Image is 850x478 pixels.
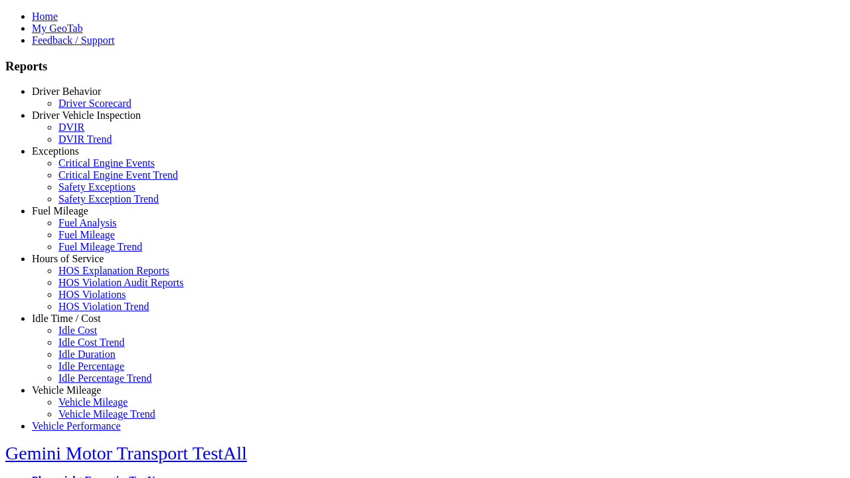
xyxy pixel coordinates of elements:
[32,23,83,34] a: My GeoTab
[58,133,112,145] a: DVIR Trend
[58,157,155,169] a: Critical Engine Events
[58,169,178,181] a: Critical Engine Event Trend
[58,337,125,348] a: Idle Cost Trend
[58,193,159,204] a: Safety Exception Trend
[58,349,116,360] a: Idle Duration
[58,360,124,372] a: Idle Percentage
[32,420,121,432] a: Vehicle Performance
[32,11,58,22] a: Home
[58,301,149,312] a: HOS Violation Trend
[58,121,84,133] a: DVIR
[5,59,845,74] h3: Reports
[58,181,135,193] a: Safety Exceptions
[5,443,247,463] a: Gemini Motor Transport TestAll
[58,372,151,384] a: Idle Percentage Trend
[32,110,141,121] a: Driver Vehicle Inspection
[58,408,155,420] a: Vehicle Mileage Trend
[58,217,117,228] a: Fuel Analysis
[32,313,101,324] a: Idle Time / Cost
[32,384,101,396] a: Vehicle Mileage
[32,253,104,264] a: Hours of Service
[58,265,169,276] a: HOS Explanation Reports
[58,289,126,300] a: HOS Violations
[32,35,114,46] a: Feedback / Support
[32,145,79,157] a: Exceptions
[58,229,115,240] a: Fuel Mileage
[58,241,142,252] a: Fuel Mileage Trend
[32,86,101,97] a: Driver Behavior
[58,98,131,109] a: Driver Scorecard
[32,205,88,216] a: Fuel Mileage
[58,325,97,336] a: Idle Cost
[58,396,127,408] a: Vehicle Mileage
[58,277,184,288] a: HOS Violation Audit Reports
